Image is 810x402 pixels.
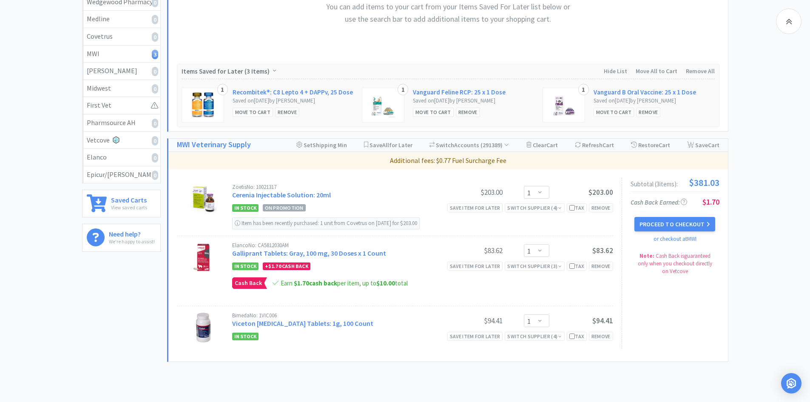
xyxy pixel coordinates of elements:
div: Vetcove [87,135,156,146]
div: Save [687,139,719,151]
div: $83.62 [439,245,503,256]
a: Midwest0 [82,80,160,97]
span: Set [304,141,313,149]
div: Midwest [87,83,156,94]
div: Subtotal ( 3 item s ): [631,178,719,187]
span: Switch [436,141,454,149]
a: Vanguard Feline RCP: 25 x 1 Dose [413,88,506,97]
span: Items Saved for Later ( ) [182,67,272,75]
img: 74f9694b77f24177a6deb47f96bbf249_176711.png [190,92,216,118]
span: Cash Back Earned : [631,198,687,206]
span: In Stock [232,333,259,340]
div: Item has been recently purchased: 1 unit from Covetrus on [DATE] for $203.00 [232,217,420,229]
span: Move All to Cart [636,67,677,75]
span: All [382,141,389,149]
h4: You can add items to your cart from your Items Saved For Later list below or use the search bar t... [321,1,576,26]
div: Save item for later [447,203,503,212]
div: + Cash Back [263,262,310,270]
span: Hide List [604,67,627,75]
div: Remove [589,203,613,212]
i: 0 [152,153,158,163]
span: $83.62 [592,246,613,255]
a: Medline0 [82,11,160,28]
div: Remove [275,108,299,117]
button: Proceed to Checkout [634,217,715,231]
div: Tax [569,332,584,340]
span: Remove All [686,67,715,75]
i: 3 [152,50,158,59]
p: We're happy to assist! [109,237,155,245]
a: Viceton [MEDICAL_DATA] Tablets: 1g, 100 Count [232,319,373,328]
div: Saved on [DATE] by [PERSON_NAME] [594,97,715,105]
span: $1.70 [702,197,719,207]
a: Saved CartsView saved carts [82,190,161,217]
div: Open Intercom Messenger [781,373,801,393]
a: Epicur/[PERSON_NAME]0 [82,166,160,183]
div: $203.00 [439,187,503,197]
a: Covetrus0 [82,28,160,46]
i: 0 [152,15,158,24]
div: Remove [589,262,613,271]
div: Elanco No: CA5812030AM [232,242,439,248]
span: 3 Items [247,67,267,75]
div: Move to Cart [233,108,273,117]
a: Pharmsource AH0 [82,114,160,132]
span: $1.70 [268,263,281,269]
img: 4f038bf4143f4944856ca8ba83f2ee27_540744.png [190,184,217,214]
span: $94.41 [592,316,613,325]
a: Vetcove0 [82,132,160,149]
span: $1.70 [294,279,309,287]
a: MWI Veterinary Supply [177,139,251,151]
img: da3863abc69945f39e9fdf92741aa26b_454155.png [370,92,396,118]
div: Saved on [DATE] by [PERSON_NAME] [233,97,354,105]
span: In Stock [232,204,259,212]
div: Remove [456,108,480,117]
img: 9c20699357f049dc8f01d19d84fa8d04_9985.png [196,313,211,342]
span: ( 291389 ) [479,141,509,149]
strong: Note: [639,252,654,259]
div: First Vet [87,100,156,111]
img: 04b8147645a7437b818413a77cf4cb66_207053.png [188,242,218,272]
div: Bimeda No: 1VIC006 [232,313,439,318]
div: Clear [526,139,558,151]
span: Cart [546,141,558,149]
div: 1 [398,84,408,96]
div: Remove [636,108,660,117]
div: Covetrus [87,31,156,42]
i: 0 [152,67,158,76]
span: $203.00 [588,188,613,197]
div: MWI [87,48,156,60]
span: Cart [659,141,670,149]
div: $94.41 [439,316,503,326]
div: Pharmsource AH [87,117,156,128]
span: Save for Later [369,141,412,149]
div: 1 [578,84,589,96]
span: Cart [603,141,614,149]
div: Epicur/[PERSON_NAME] [87,169,156,180]
span: Cart [708,141,719,149]
a: Recombitek®: C8 Lepto 4 + DAPPv, 25 Dose [233,88,353,97]
a: or checkout at MWI [654,235,696,242]
div: Saved on [DATE] by [PERSON_NAME] [413,97,534,105]
i: 0 [152,32,158,42]
span: Cash Back [233,278,264,288]
p: View saved carts [111,203,147,211]
span: $10.00 [376,279,395,287]
div: Accounts [429,139,509,151]
div: Tax [569,204,584,212]
div: Refresh [575,139,614,151]
img: 99e8e38e787c4375a4ba27cffb93c36e_173934.png [551,92,577,118]
span: $381.03 [689,178,719,187]
h6: Saved Carts [111,194,147,203]
span: In Stock [232,262,259,270]
div: Elanco [87,152,156,163]
div: Save item for later [447,332,503,341]
div: [PERSON_NAME] [87,66,156,77]
div: Move to Cart [594,108,634,117]
i: 0 [152,119,158,128]
a: First Vet [82,97,160,114]
div: Save item for later [447,262,503,271]
i: 0 [152,84,158,94]
div: Switch Supplier ( 4 ) [507,204,562,212]
i: 0 [152,171,158,180]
